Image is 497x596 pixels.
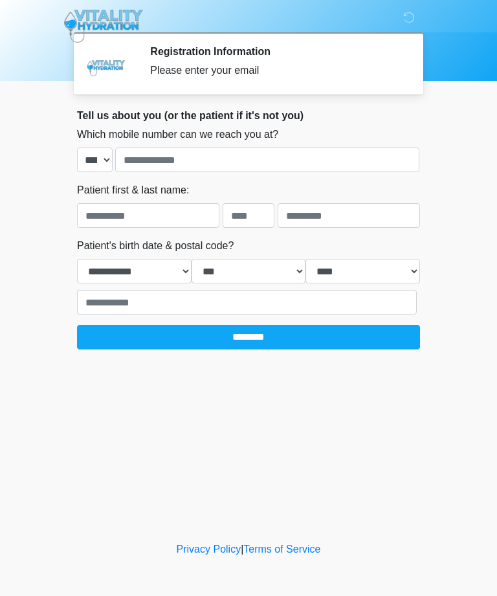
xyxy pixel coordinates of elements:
[77,109,420,122] h2: Tell us about you (or the patient if it's not you)
[150,63,401,78] div: Please enter your email
[77,238,234,254] label: Patient's birth date & postal code?
[77,127,278,142] label: Which mobile number can we reach you at?
[87,45,126,84] img: Agent Avatar
[77,182,189,198] label: Patient first & last name:
[177,544,241,555] a: Privacy Policy
[243,544,320,555] a: Terms of Service
[64,10,143,43] img: Vitality Hydration Logo
[241,544,243,555] a: |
